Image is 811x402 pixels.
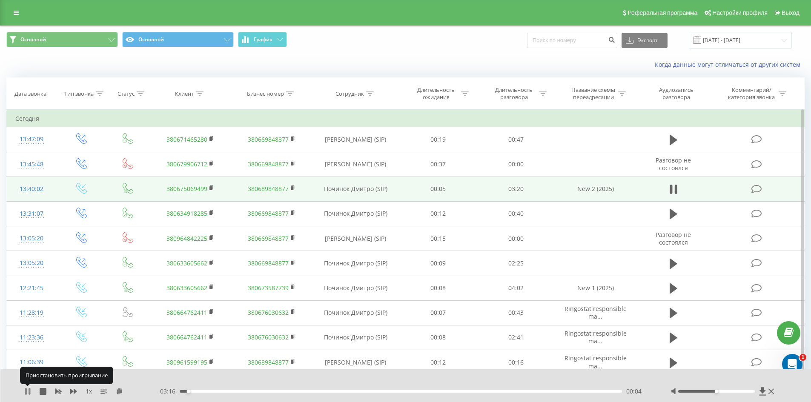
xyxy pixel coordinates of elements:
[7,110,805,127] td: Сегодня
[622,33,668,48] button: Экспорт
[15,255,48,271] div: 13:05:20
[800,354,806,361] span: 1
[477,226,555,251] td: 00:00
[238,32,287,47] button: График
[477,152,555,177] td: 00:00
[15,329,48,346] div: 11:23:36
[248,308,289,316] a: 380676030632
[477,325,555,350] td: 02:41
[648,86,704,101] div: Аудиозапись разговора
[477,251,555,276] td: 02:25
[166,308,207,316] a: 380664762411
[166,333,207,341] a: 380664762411
[628,9,697,16] span: Реферальная программа
[248,284,289,292] a: 380673587739
[312,325,399,350] td: Починок Дмитро (SIP)
[491,86,537,101] div: Длительность разговора
[477,201,555,226] td: 00:40
[15,181,48,197] div: 13:40:02
[15,280,48,297] div: 12:21:45
[166,358,207,366] a: 380961599195
[166,135,207,143] a: 380671465280
[565,354,627,370] span: Ringostat responsible ma...
[782,9,800,16] span: Выход
[399,201,477,226] td: 00:12
[399,226,477,251] td: 00:15
[399,127,477,152] td: 00:19
[399,276,477,300] td: 00:08
[312,350,399,375] td: [PERSON_NAME] (SIP)
[312,201,399,226] td: Починок Дмитро (SIP)
[399,325,477,350] td: 00:08
[312,152,399,177] td: [PERSON_NAME] (SIP)
[15,205,48,222] div: 13:31:07
[399,152,477,177] td: 00:37
[565,329,627,345] span: Ringostat responsible ma...
[247,90,284,97] div: Бизнес номер
[655,60,805,68] a: Когда данные могут отличаться от других систем
[565,305,627,320] span: Ringostat responsible ma...
[20,367,113,384] div: Приостановить проигрывание
[166,284,207,292] a: 380633605662
[727,86,777,101] div: Комментарий/категория звонка
[312,300,399,325] td: Починок Дмитро (SIP)
[570,86,616,101] div: Название схемы переадресации
[248,259,289,267] a: 380669848877
[15,354,48,371] div: 11:06:39
[166,259,207,267] a: 380633605662
[335,90,364,97] div: Сотрудник
[248,135,289,143] a: 380669848877
[312,276,399,300] td: Починок Дмитро (SIP)
[117,90,135,97] div: Статус
[14,90,46,97] div: Дата звонка
[248,333,289,341] a: 380676030632
[166,234,207,242] a: 380964842225
[477,177,555,201] td: 03:20
[15,156,48,173] div: 13:45:48
[122,32,234,47] button: Основной
[248,160,289,168] a: 380669848877
[175,90,194,97] div: Клиент
[20,36,46,43] span: Основной
[312,127,399,152] td: [PERSON_NAME] (SIP)
[312,226,399,251] td: [PERSON_NAME] (SIP)
[166,209,207,217] a: 380634918285
[399,350,477,375] td: 00:12
[477,276,555,300] td: 04:02
[477,350,555,375] td: 00:16
[15,230,48,247] div: 13:05:20
[413,86,459,101] div: Длительность ожидания
[64,90,94,97] div: Тип звонка
[86,387,92,396] span: 1 x
[477,300,555,325] td: 00:43
[254,37,272,43] span: График
[312,177,399,201] td: Починок Дмитро (SIP)
[248,234,289,242] a: 380669848877
[527,33,617,48] input: Поиск по номеру
[248,358,289,366] a: 380689848877
[399,251,477,276] td: 00:09
[656,231,691,246] span: Разговор не состоялся
[6,32,118,47] button: Основной
[248,209,289,217] a: 380669848877
[248,185,289,193] a: 380689848877
[712,9,768,16] span: Настройки профиля
[166,160,207,168] a: 380679906712
[782,354,802,374] iframe: Intercom live chat
[555,177,636,201] td: New 2 (2025)
[555,276,636,300] td: New 1 (2025)
[186,390,190,393] div: Accessibility label
[399,177,477,201] td: 00:05
[166,185,207,193] a: 380675069499
[312,251,399,276] td: Починок Дмитро (SIP)
[477,127,555,152] td: 00:47
[158,387,180,396] span: - 03:16
[656,156,691,172] span: Разговор не состоялся
[15,131,48,148] div: 13:47:09
[715,390,718,393] div: Accessibility label
[626,387,642,396] span: 00:04
[399,300,477,325] td: 00:07
[15,305,48,321] div: 11:28:19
